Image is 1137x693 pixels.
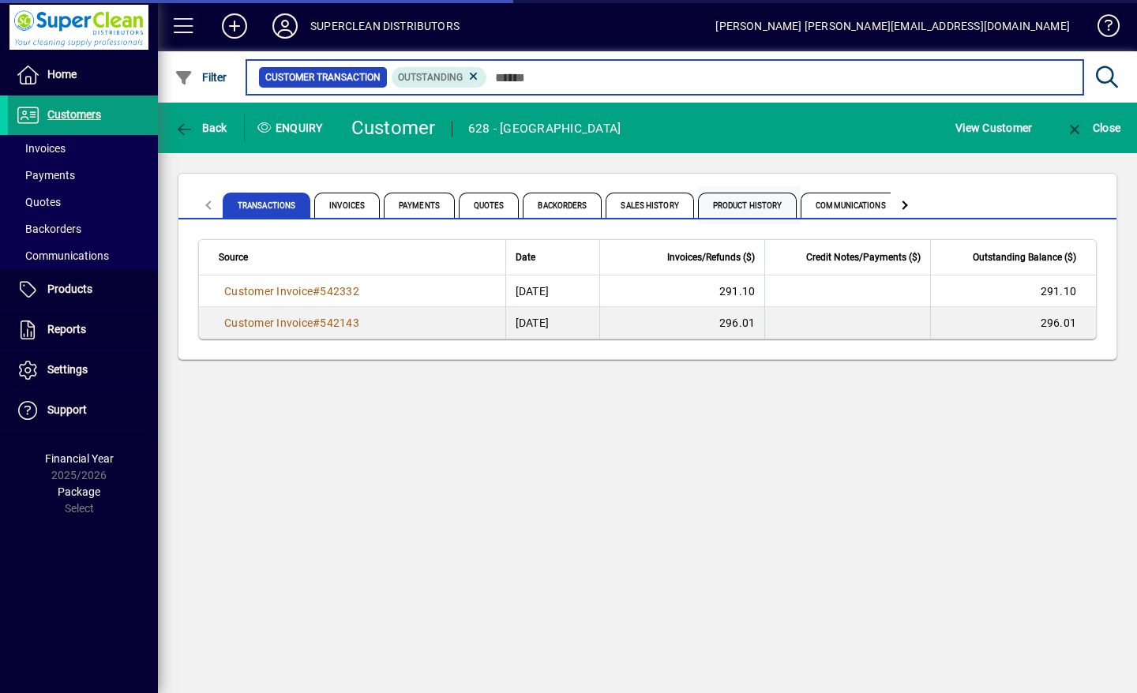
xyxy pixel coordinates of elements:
[1049,114,1137,142] app-page-header-button: Close enquiry
[209,12,260,40] button: Add
[1086,3,1117,54] a: Knowledge Base
[930,275,1096,307] td: 291.10
[398,72,463,83] span: Outstanding
[523,193,602,218] span: Backorders
[245,115,340,140] div: Enquiry
[313,285,320,298] span: #
[599,307,765,339] td: 296.01
[219,314,365,332] a: Customer Invoice#542143
[16,249,109,262] span: Communications
[224,317,313,329] span: Customer Invoice
[516,249,535,266] span: Date
[715,13,1070,39] div: [PERSON_NAME] [PERSON_NAME][EMAIL_ADDRESS][DOMAIN_NAME]
[158,114,245,142] app-page-header-button: Back
[351,115,436,140] div: Customer
[599,275,765,307] td: 291.10
[16,196,61,208] span: Quotes
[320,317,359,329] span: 542143
[1061,114,1124,142] button: Close
[314,193,380,218] span: Invoices
[260,12,310,40] button: Profile
[384,193,455,218] span: Payments
[8,215,158,242] a: Backorders
[8,310,158,350] a: Reports
[47,108,101,121] span: Customers
[8,189,158,215] a: Quotes
[8,350,158,390] a: Settings
[223,193,310,218] span: Transactions
[606,193,693,218] span: Sales History
[459,193,520,218] span: Quotes
[16,142,66,155] span: Invoices
[219,249,248,266] span: Source
[47,363,88,376] span: Settings
[171,114,231,142] button: Back
[320,285,359,298] span: 542332
[47,403,87,416] span: Support
[171,63,231,92] button: Filter
[930,307,1096,339] td: 296.01
[516,249,590,266] div: Date
[47,323,86,335] span: Reports
[8,55,158,95] a: Home
[58,485,100,498] span: Package
[468,116,621,141] div: 628 - [GEOGRAPHIC_DATA]
[313,317,320,329] span: #
[174,122,227,134] span: Back
[265,69,381,85] span: Customer Transaction
[8,242,158,269] a: Communications
[973,249,1076,266] span: Outstanding Balance ($)
[224,285,313,298] span: Customer Invoice
[47,283,92,295] span: Products
[951,114,1036,142] button: View Customer
[806,249,921,266] span: Credit Notes/Payments ($)
[310,13,460,39] div: SUPERCLEAN DISTRIBUTORS
[667,249,755,266] span: Invoices/Refunds ($)
[16,169,75,182] span: Payments
[698,193,797,218] span: Product History
[1065,122,1120,134] span: Close
[392,67,487,88] mat-chip: Outstanding Status: Outstanding
[47,68,77,81] span: Home
[8,162,158,189] a: Payments
[955,115,1032,140] span: View Customer
[8,135,158,162] a: Invoices
[801,193,900,218] span: Communications
[16,223,81,235] span: Backorders
[505,275,599,307] td: [DATE]
[505,307,599,339] td: [DATE]
[219,283,365,300] a: Customer Invoice#542332
[8,391,158,430] a: Support
[45,452,114,465] span: Financial Year
[8,270,158,309] a: Products
[174,71,227,84] span: Filter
